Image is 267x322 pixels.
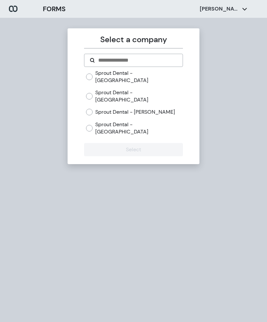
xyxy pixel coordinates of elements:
[95,121,183,135] label: Sprout Dental - [GEOGRAPHIC_DATA]
[84,34,183,45] p: Select a company
[98,56,177,64] input: Search
[200,5,239,13] p: [PERSON_NAME]
[84,143,183,156] button: Select
[95,108,175,116] label: Sprout Dental - [PERSON_NAME]
[95,89,183,103] label: Sprout Dental - [GEOGRAPHIC_DATA]
[43,4,66,14] h3: FORMS
[95,70,183,84] label: Sprout Dental - [GEOGRAPHIC_DATA]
